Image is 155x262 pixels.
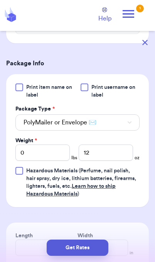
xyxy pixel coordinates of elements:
label: Length [15,232,33,240]
span: Hazardous Materials [26,168,77,174]
span: Print username on label [91,83,140,99]
h3: Package Info [6,59,149,68]
label: Weight [15,137,37,145]
span: lbs [71,155,77,161]
a: Help [98,7,111,23]
span: Print item name on label [26,83,76,99]
span: (Perfume, nail polish, hair spray, dry ice, lithium batteries, firearms, lighters, fuels, etc. ) [26,168,136,197]
button: PolyMailer or Envelope ✉️ [15,114,140,131]
label: Package Type [15,105,55,113]
div: 1 [136,5,144,12]
span: oz [135,155,140,161]
button: Get Rates [47,240,108,256]
span: PolyMailer or Envelope ✉️ [24,118,96,127]
label: Width [77,232,93,240]
span: Help [98,14,111,23]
